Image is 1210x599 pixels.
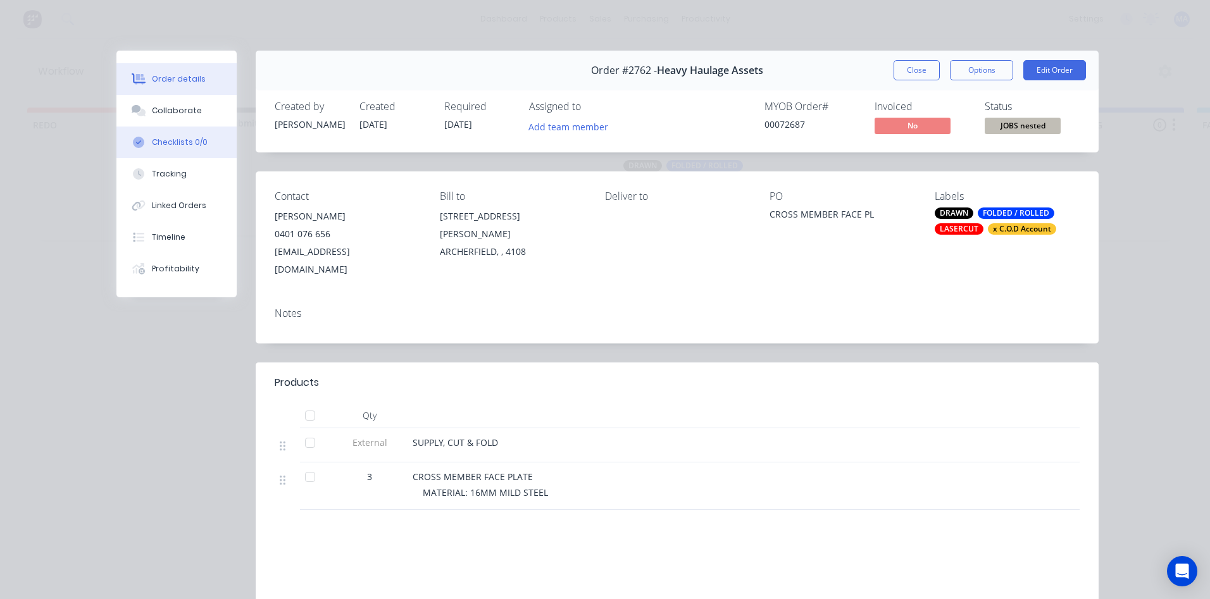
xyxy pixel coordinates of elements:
[935,223,983,235] div: LASERCUT
[275,101,344,113] div: Created by
[875,118,951,133] span: No
[116,158,237,190] button: Tracking
[950,60,1013,80] button: Options
[116,127,237,158] button: Checklists 0/0
[275,375,319,390] div: Products
[770,207,914,225] div: CROSS MEMBER FACE PL
[1167,556,1197,586] div: Open Intercom Messenger
[116,95,237,127] button: Collaborate
[152,73,206,85] div: Order details
[894,60,940,80] button: Close
[116,221,237,253] button: Timeline
[978,207,1054,219] div: FOLDED / ROLLED
[275,207,420,225] div: [PERSON_NAME]
[152,168,187,180] div: Tracking
[275,207,420,278] div: [PERSON_NAME]0401 076 656[EMAIL_ADDRESS][DOMAIN_NAME]
[985,101,1080,113] div: Status
[152,105,202,116] div: Collaborate
[985,118,1061,133] span: JOBS nested
[935,190,1080,202] div: Labels
[657,65,763,77] span: Heavy Haulage Assets
[152,200,206,211] div: Linked Orders
[275,307,1080,319] div: Notes
[413,436,498,448] span: SUPPLY, CUT & FOLD
[988,223,1056,235] div: x C.O.D Account
[332,403,408,428] div: Qty
[152,232,185,243] div: Timeline
[275,118,344,131] div: [PERSON_NAME]
[764,118,859,131] div: 00072687
[275,225,420,243] div: 0401 076 656
[116,190,237,221] button: Linked Orders
[440,243,585,261] div: ARCHERFIELD, , 4108
[359,118,387,130] span: [DATE]
[275,243,420,278] div: [EMAIL_ADDRESS][DOMAIN_NAME]
[116,63,237,95] button: Order details
[591,65,657,77] span: Order #2762 -
[440,207,585,261] div: [STREET_ADDRESS][PERSON_NAME]ARCHERFIELD, , 4108
[413,471,533,483] span: CROSS MEMBER FACE PLATE
[985,118,1061,137] button: JOBS nested
[440,207,585,243] div: [STREET_ADDRESS][PERSON_NAME]
[1023,60,1086,80] button: Edit Order
[529,101,656,113] div: Assigned to
[444,118,472,130] span: [DATE]
[152,137,208,148] div: Checklists 0/0
[522,118,615,135] button: Add team member
[359,101,429,113] div: Created
[367,470,372,483] span: 3
[423,486,548,498] span: MATERIAL: 16MM MILD STEEL
[116,253,237,285] button: Profitability
[764,101,859,113] div: MYOB Order #
[440,190,585,202] div: Bill to
[770,190,914,202] div: PO
[529,118,615,135] button: Add team member
[605,190,750,202] div: Deliver to
[935,207,973,219] div: DRAWN
[444,101,514,113] div: Required
[152,263,199,275] div: Profitability
[275,190,420,202] div: Contact
[337,436,402,449] span: External
[875,101,970,113] div: Invoiced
